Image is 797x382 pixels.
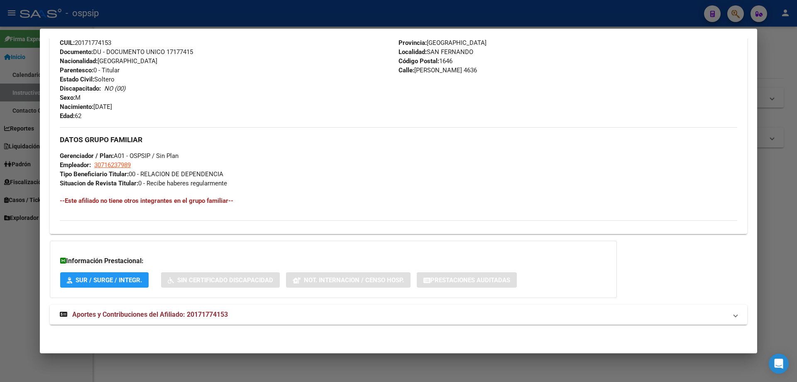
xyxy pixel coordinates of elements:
strong: Gerenciador / Plan: [60,152,114,160]
strong: Estado Civil: [60,76,94,83]
span: Not. Internacion / Censo Hosp. [304,276,404,284]
strong: Localidad: [398,48,427,56]
span: 0 - Recibe haberes regularmente [60,180,227,187]
strong: Provincia: [398,39,427,47]
strong: Situacion de Revista Titular: [60,180,138,187]
mat-expansion-panel-header: Aportes y Contribuciones del Afiliado: 20171774153 [50,305,747,325]
span: Sin Certificado Discapacidad [177,276,273,284]
button: SUR / SURGE / INTEGR. [60,272,149,288]
strong: Tipo Beneficiario Titular: [60,170,129,178]
span: 62 [60,112,81,120]
strong: CUIL: [60,39,75,47]
strong: Empleador: [60,161,91,169]
span: SAN FERNANDO [398,48,473,56]
strong: Parentesco: [60,67,93,74]
strong: Calle: [398,67,414,74]
span: M [60,94,81,101]
h4: --Este afiliado no tiene otros integrantes en el grupo familiar-- [60,196,737,205]
span: 0 - Titular [60,67,120,74]
strong: Sexo: [60,94,75,101]
h3: Información Prestacional: [60,256,606,266]
span: [PERSON_NAME] 4636 [398,67,477,74]
span: [DATE] [60,103,112,111]
button: Not. Internacion / Censo Hosp. [286,272,411,288]
span: Prestaciones Auditadas [430,276,510,284]
span: SUR / SURGE / INTEGR. [76,276,142,284]
strong: Documento: [60,48,93,56]
h3: DATOS GRUPO FAMILIAR [60,135,737,144]
strong: Nacionalidad: [60,57,98,65]
span: A01 - OSPSIP / Sin Plan [60,152,178,160]
span: DU - DOCUMENTO UNICO 17177415 [60,48,193,56]
span: [GEOGRAPHIC_DATA] [398,39,487,47]
div: Open Intercom Messenger [769,354,789,374]
button: Prestaciones Auditadas [417,272,517,288]
button: Sin Certificado Discapacidad [161,272,280,288]
span: [GEOGRAPHIC_DATA] [60,57,157,65]
span: Aportes y Contribuciones del Afiliado: 20171774153 [72,311,228,318]
span: 1646 [398,57,452,65]
strong: Nacimiento: [60,103,93,111]
span: 20171774153 [60,39,111,47]
i: NO (00) [104,85,125,92]
strong: Código Postal: [398,57,439,65]
strong: Edad: [60,112,75,120]
strong: Discapacitado: [60,85,101,92]
span: 00 - RELACION DE DEPENDENCIA [60,170,223,178]
span: 30716237989 [94,161,131,169]
span: Soltero [60,76,115,83]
